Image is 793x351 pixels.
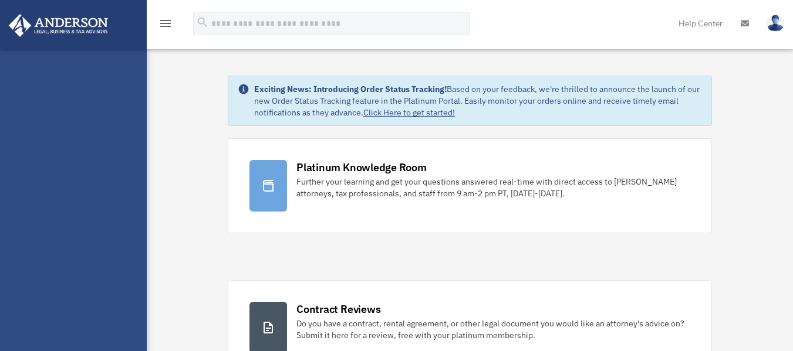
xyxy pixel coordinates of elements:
i: search [196,16,209,29]
div: Based on your feedback, we're thrilled to announce the launch of our new Order Status Tracking fe... [254,83,702,118]
a: menu [158,21,173,30]
a: Click Here to get started! [363,107,455,118]
div: Do you have a contract, rental agreement, or other legal document you would like an attorney's ad... [296,318,690,341]
i: menu [158,16,173,30]
img: Anderson Advisors Platinum Portal [5,14,112,37]
strong: Exciting News: Introducing Order Status Tracking! [254,84,447,94]
div: Further your learning and get your questions answered real-time with direct access to [PERSON_NAM... [296,176,690,199]
img: User Pic [767,15,784,32]
a: Platinum Knowledge Room Further your learning and get your questions answered real-time with dire... [228,138,712,233]
div: Platinum Knowledge Room [296,160,427,175]
div: Contract Reviews [296,302,380,316]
